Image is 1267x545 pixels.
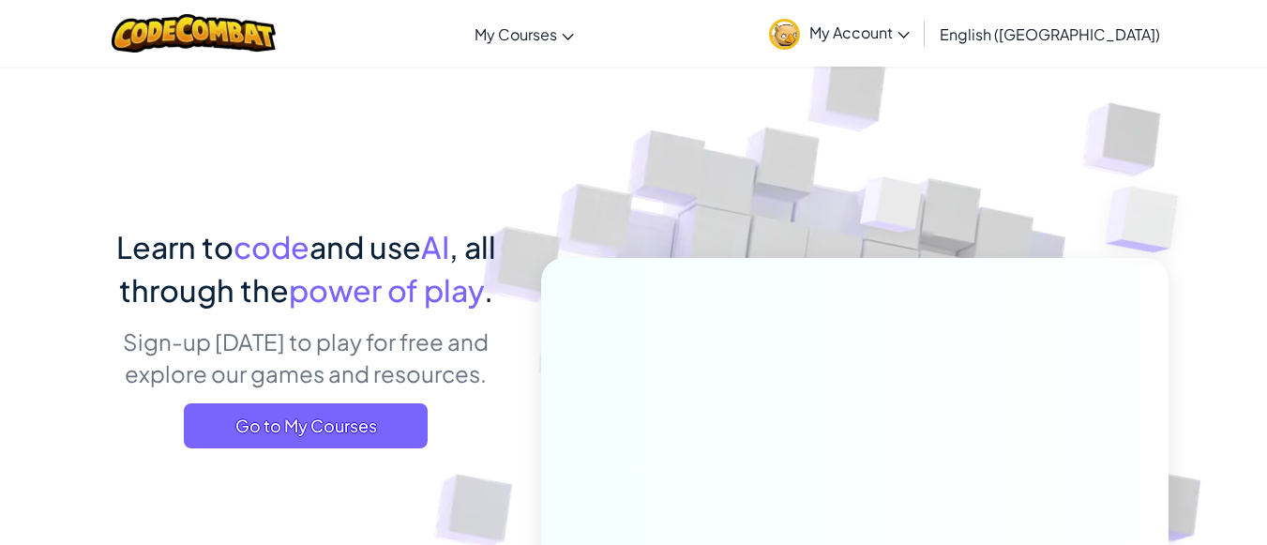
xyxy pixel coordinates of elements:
a: My Account [760,4,919,63]
span: . [484,271,493,309]
a: English ([GEOGRAPHIC_DATA]) [930,8,1169,59]
p: Sign-up [DATE] to play for free and explore our games and resources. [99,325,513,389]
span: My Account [809,23,910,42]
img: Overlap cubes [1068,141,1230,299]
a: My Courses [465,8,583,59]
span: power of play [289,271,484,309]
img: avatar [769,19,800,50]
span: code [234,228,309,265]
span: Learn to [116,228,234,265]
img: CodeCombat logo [112,14,276,53]
span: My Courses [475,24,557,44]
span: and use [309,228,421,265]
img: Overlap cubes [824,140,959,280]
a: Go to My Courses [184,403,428,448]
span: English ([GEOGRAPHIC_DATA]) [940,24,1160,44]
span: AI [421,228,449,265]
